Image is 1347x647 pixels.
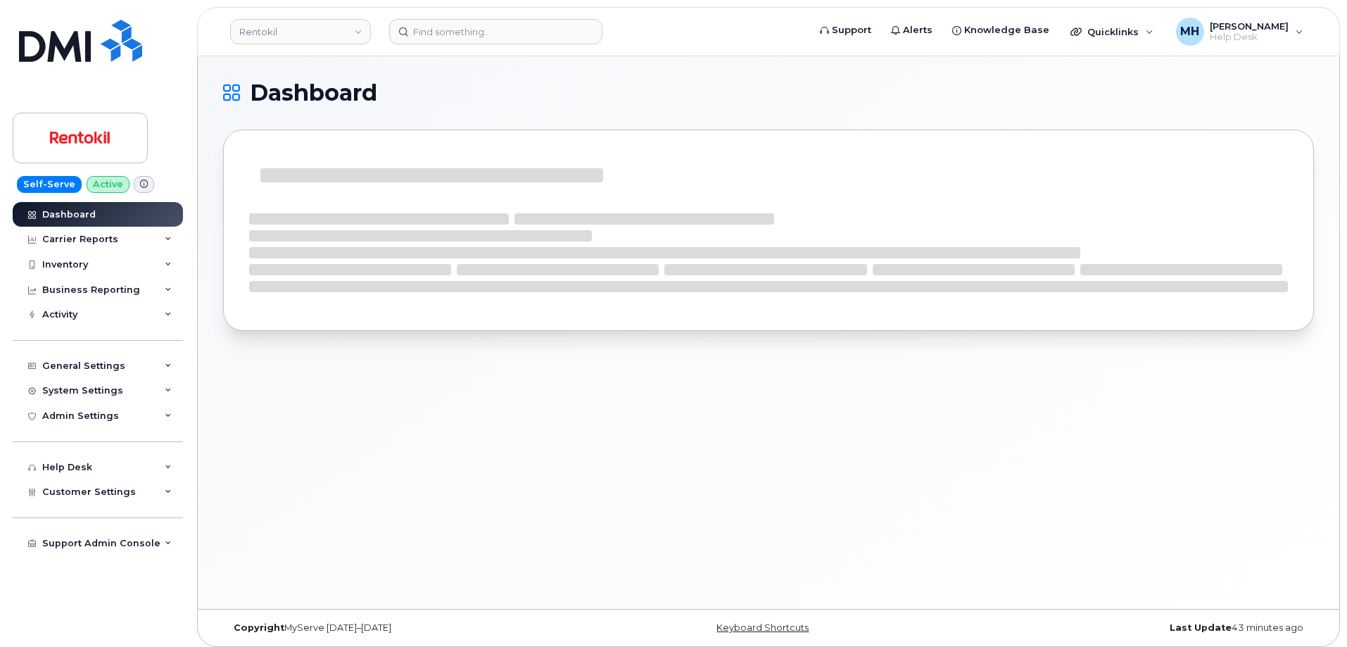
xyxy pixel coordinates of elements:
[223,622,587,634] div: MyServe [DATE]–[DATE]
[716,622,809,633] a: Keyboard Shortcuts
[250,82,377,103] span: Dashboard
[1170,622,1232,633] strong: Last Update
[234,622,284,633] strong: Copyright
[950,622,1314,634] div: 43 minutes ago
